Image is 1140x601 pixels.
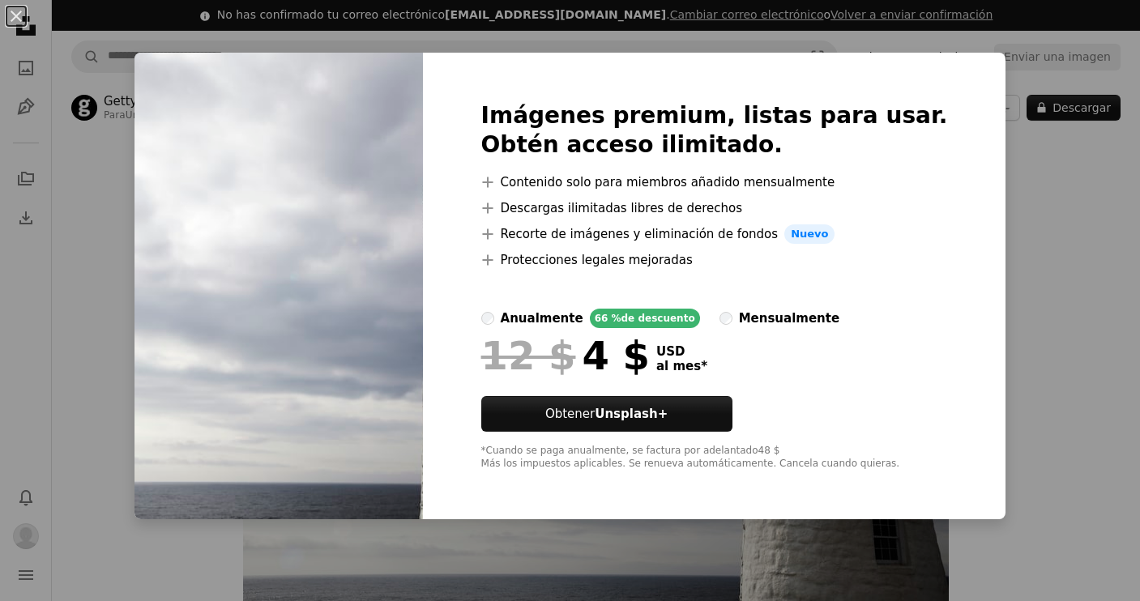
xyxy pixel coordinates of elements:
[481,101,948,160] h2: Imágenes premium, listas para usar. Obtén acceso ilimitado.
[501,309,583,328] div: anualmente
[481,445,948,471] div: *Cuando se paga anualmente, se factura por adelantado 48 $ Más los impuestos aplicables. Se renue...
[134,53,423,519] img: premium_photo-1694475618720-50c664bed313
[719,312,732,325] input: mensualmente
[739,309,839,328] div: mensualmente
[590,309,700,328] div: 66 % de descuento
[481,396,732,432] a: ObtenerUnsplash+
[481,198,948,218] li: Descargas ilimitadas libres de derechos
[481,224,948,244] li: Recorte de imágenes y eliminación de fondos
[595,407,668,421] strong: Unsplash+
[784,224,835,244] span: Nuevo
[481,335,650,377] div: 4 $
[481,312,494,325] input: anualmente66 %de descuento
[481,173,948,192] li: Contenido solo para miembros añadido mensualmente
[481,335,576,377] span: 12 $
[656,344,707,359] span: USD
[481,250,948,270] li: Protecciones legales mejoradas
[656,359,707,373] span: al mes *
